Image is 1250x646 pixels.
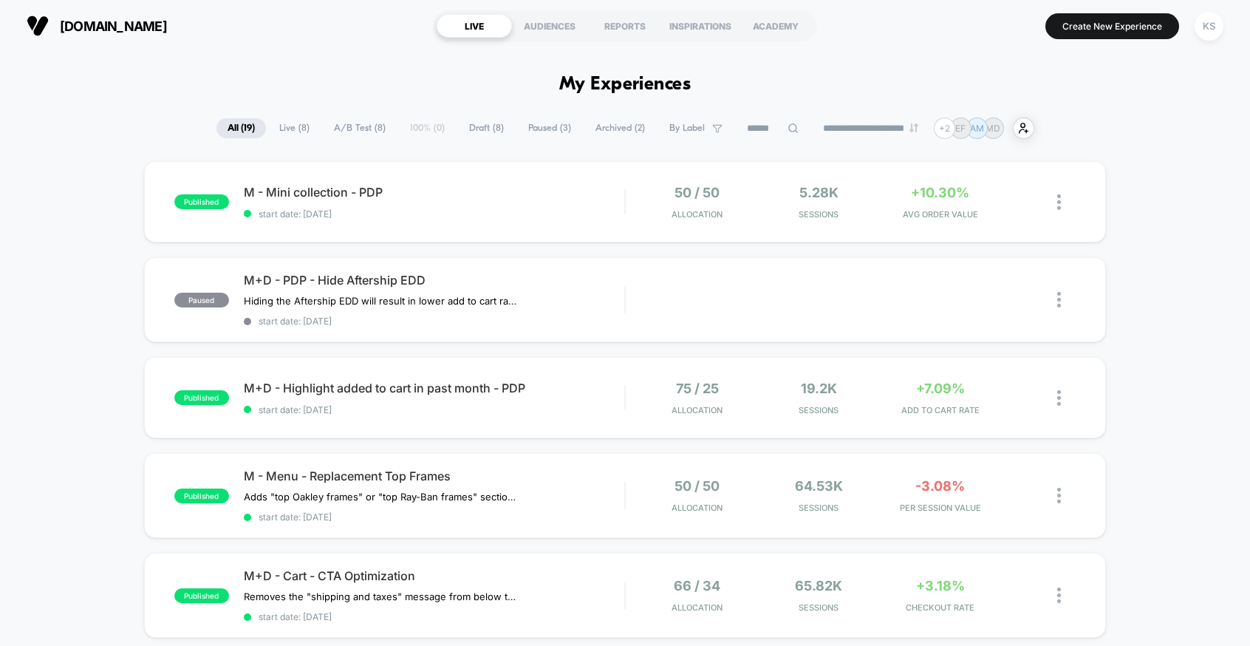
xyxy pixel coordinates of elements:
div: ACADEMY [738,14,813,38]
img: close [1057,292,1061,307]
span: 19.2k [801,381,837,396]
span: Archived ( 2 ) [584,118,656,138]
span: start date: [DATE] [244,611,625,622]
span: Sessions [762,209,875,220]
span: published [174,390,229,405]
span: By Label [669,123,705,134]
p: EF [955,123,966,134]
span: Allocation [672,405,723,415]
span: Sessions [762,405,875,415]
div: AUDIENCES [512,14,587,38]
span: M+D - PDP - Hide Aftership EDD [244,273,625,288]
span: published [174,194,229,209]
span: 75 / 25 [676,381,719,396]
span: 50 / 50 [674,478,720,494]
span: 50 / 50 [674,185,720,200]
span: 5.28k [799,185,839,200]
div: REPORTS [587,14,663,38]
span: Allocation [672,209,723,220]
span: AVG ORDER VALUE [884,209,997,220]
div: KS [1195,12,1223,41]
span: 65.82k [795,578,842,594]
span: All ( 19 ) [216,118,266,138]
span: Allocation [672,503,723,513]
span: published [174,588,229,603]
span: Draft ( 8 ) [458,118,515,138]
button: KS [1190,11,1228,41]
span: 66 / 34 [674,578,720,594]
span: M+D - Highlight added to cart in past month - PDP [244,381,625,395]
span: Removes the "shipping and taxes" message from below the CTA and replaces it with message about re... [244,591,518,602]
span: M+D - Cart - CTA Optimization [244,568,625,583]
img: end [909,123,918,132]
p: AM [970,123,984,134]
span: A/B Test ( 8 ) [323,118,397,138]
span: published [174,489,229,503]
img: Visually logo [27,15,49,37]
button: [DOMAIN_NAME] [22,14,171,38]
span: Hiding the Aftership EDD will result in lower add to cart rate and conversion rate [244,295,518,307]
span: [DOMAIN_NAME] [60,18,167,34]
span: PER SESSION VALUE [884,503,997,513]
span: M - Menu - Replacement Top Frames [244,469,625,483]
img: close [1057,588,1061,603]
div: + 2 [934,118,955,139]
span: start date: [DATE] [244,208,625,220]
span: start date: [DATE] [244,316,625,327]
span: Live ( 8 ) [268,118,321,138]
h1: My Experiences [559,74,691,95]
div: LIVE [437,14,512,38]
div: INSPIRATIONS [663,14,738,38]
span: 64.53k [795,478,843,494]
img: close [1057,194,1061,210]
span: start date: [DATE] [244,404,625,415]
span: Allocation [672,602,723,613]
span: -3.08% [915,478,965,494]
span: CHECKOUT RATE [884,602,997,613]
p: MD [986,123,1000,134]
span: Adds "top Oakley frames" or "top Ray-Ban frames" section to replacement lenses for Oakley and Ray... [244,491,518,503]
span: Paused ( 3 ) [517,118,582,138]
span: +3.18% [916,578,965,594]
span: +10.30% [911,185,969,200]
span: start date: [DATE] [244,511,625,523]
img: close [1057,390,1061,406]
span: Sessions [762,602,875,613]
span: ADD TO CART RATE [884,405,997,415]
button: Create New Experience [1045,13,1179,39]
span: +7.09% [916,381,965,396]
span: Sessions [762,503,875,513]
span: M - Mini collection - PDP [244,185,625,200]
span: paused [174,293,229,307]
img: close [1057,488,1061,503]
